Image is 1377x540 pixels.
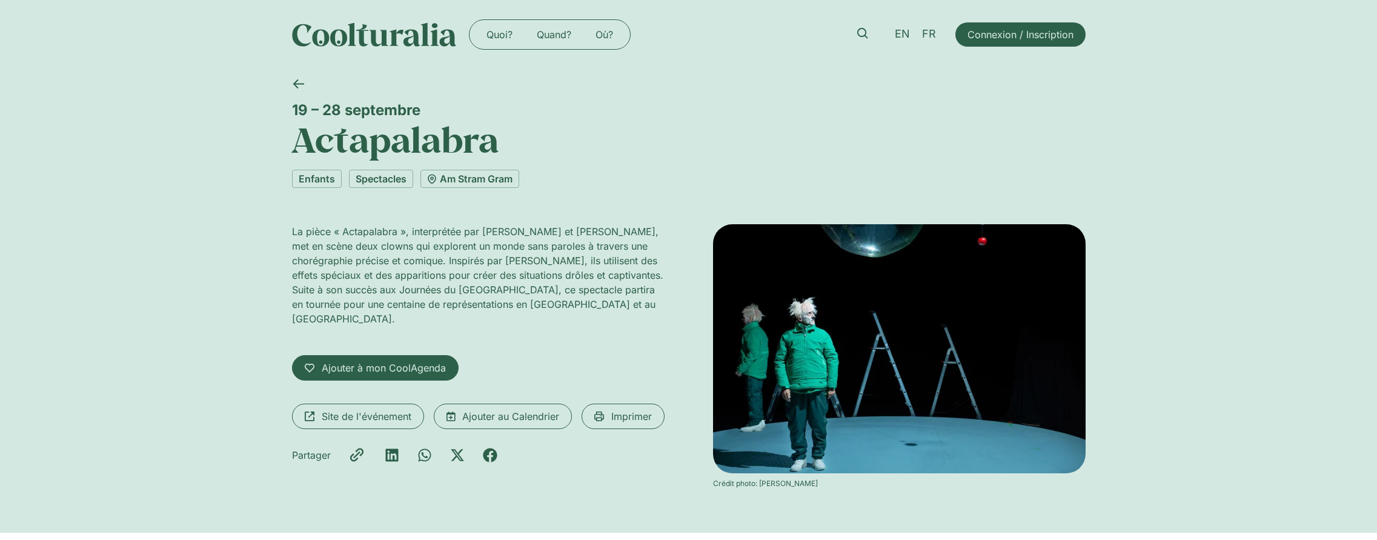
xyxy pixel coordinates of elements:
[611,409,652,424] span: Imprimer
[525,25,583,44] a: Quand?
[889,25,916,43] a: EN
[292,355,459,381] a: Ajouter à mon CoolAgenda
[292,119,1086,160] h1: Actapalabra
[916,25,942,43] a: FR
[292,170,342,188] a: Enfants
[292,404,424,429] a: Site de l'événement
[713,478,1086,489] div: Crédit photo: [PERSON_NAME]
[349,170,413,188] a: Spectacles
[483,448,497,462] div: Partager sur facebook
[582,404,665,429] a: Imprimer
[385,448,399,462] div: Partager sur linkedin
[322,409,411,424] span: Site de l'événement
[895,28,910,41] span: EN
[462,409,559,424] span: Ajouter au Calendrier
[474,25,625,44] nav: Menu
[955,22,1086,47] a: Connexion / Inscription
[292,448,331,462] div: Partager
[583,25,625,44] a: Où?
[434,404,572,429] a: Ajouter au Calendrier
[292,101,1086,119] div: 19 – 28 septembre
[474,25,525,44] a: Quoi?
[420,170,519,188] a: Am Stram Gram
[450,448,465,462] div: Partager sur x-twitter
[322,361,446,375] span: Ajouter à mon CoolAgenda
[967,27,1073,42] span: Connexion / Inscription
[292,224,665,326] p: La pièce « Actapalabra », interprétée par [PERSON_NAME] et [PERSON_NAME], met en scène deux clown...
[922,28,936,41] span: FR
[417,448,432,462] div: Partager sur whatsapp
